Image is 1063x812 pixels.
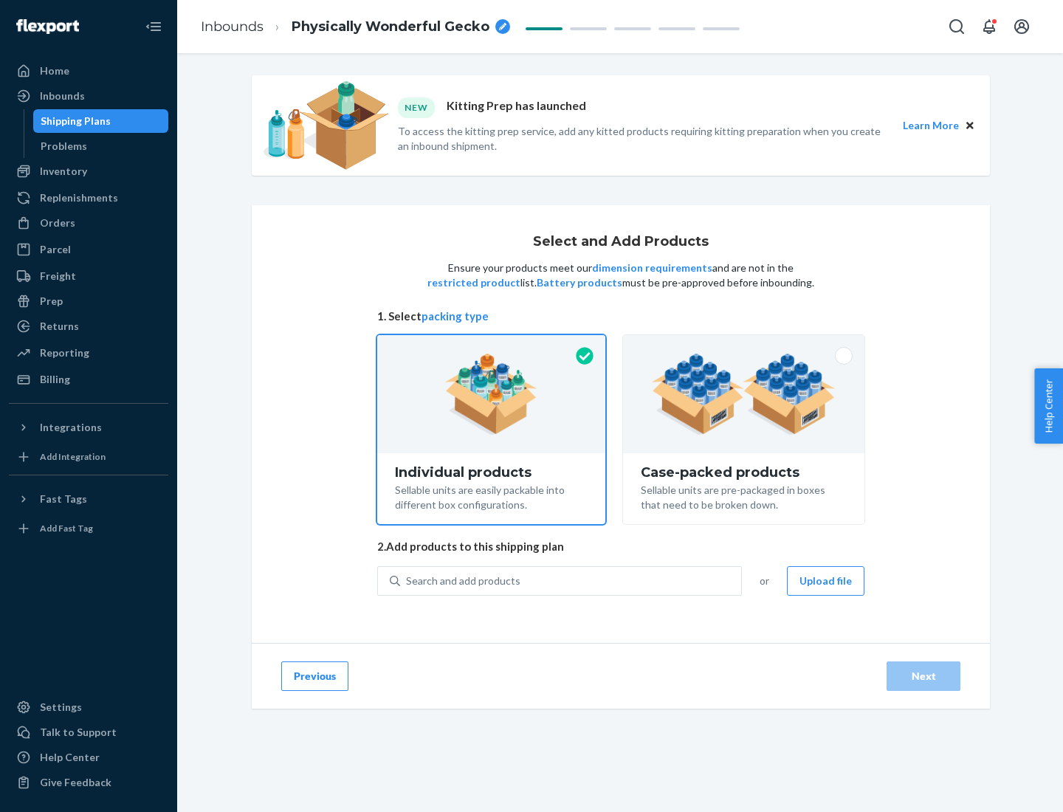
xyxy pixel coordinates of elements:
a: Shipping Plans [33,109,169,133]
p: Ensure your products meet our and are not in the list. must be pre-approved before inbounding. [426,261,816,290]
div: Shipping Plans [41,114,111,128]
div: Reporting [40,345,89,360]
a: Orders [9,211,168,235]
a: Talk to Support [9,720,168,744]
button: packing type [422,309,489,324]
div: Fast Tags [40,492,87,506]
div: Home [40,63,69,78]
img: individual-pack.facf35554cb0f1810c75b2bd6df2d64e.png [445,354,537,435]
div: NEW [398,97,435,117]
a: Freight [9,264,168,288]
img: case-pack.59cecea509d18c883b923b81aeac6d0b.png [652,354,836,435]
button: Open account menu [1007,12,1036,41]
button: Upload file [787,566,864,596]
button: Close Navigation [139,12,168,41]
div: Talk to Support [40,725,117,740]
div: Sellable units are easily packable into different box configurations. [395,480,588,512]
button: Integrations [9,416,168,439]
p: To access the kitting prep service, add any kitted products requiring kitting preparation when yo... [398,124,890,154]
div: Case-packed products [641,465,847,480]
div: Add Integration [40,450,106,463]
button: Battery products [537,275,622,290]
a: Problems [33,134,169,158]
a: Inbounds [9,84,168,108]
button: Learn More [903,117,959,134]
button: Previous [281,661,348,691]
div: Billing [40,372,70,387]
div: Replenishments [40,190,118,205]
a: Add Fast Tag [9,517,168,540]
div: Prep [40,294,63,309]
a: Add Integration [9,445,168,469]
div: Give Feedback [40,775,111,790]
a: Prep [9,289,168,313]
a: Returns [9,314,168,338]
a: Inbounds [201,18,264,35]
ol: breadcrumbs [189,5,522,49]
span: 1. Select [377,309,864,324]
a: Reporting [9,341,168,365]
div: Freight [40,269,76,283]
h1: Select and Add Products [533,235,709,250]
button: Open Search Box [942,12,971,41]
button: dimension requirements [592,261,712,275]
div: Individual products [395,465,588,480]
span: or [760,574,769,588]
span: Physically Wonderful Gecko [292,18,489,37]
a: Inventory [9,159,168,183]
div: Returns [40,319,79,334]
button: restricted product [427,275,520,290]
div: Orders [40,216,75,230]
div: Help Center [40,750,100,765]
div: Inbounds [40,89,85,103]
div: Sellable units are pre-packaged in boxes that need to be broken down. [641,480,847,512]
p: Kitting Prep has launched [447,97,586,117]
button: Help Center [1034,368,1063,444]
div: Add Fast Tag [40,522,93,534]
a: Home [9,59,168,83]
button: Give Feedback [9,771,168,794]
a: Billing [9,368,168,391]
button: Close [962,117,978,134]
a: Settings [9,695,168,719]
div: Integrations [40,420,102,435]
button: Open notifications [974,12,1004,41]
button: Next [887,661,960,691]
a: Parcel [9,238,168,261]
div: Search and add products [406,574,520,588]
div: Parcel [40,242,71,257]
div: Problems [41,139,87,154]
div: Next [899,669,948,684]
img: Flexport logo [16,19,79,34]
span: 2. Add products to this shipping plan [377,539,864,554]
a: Help Center [9,746,168,769]
a: Replenishments [9,186,168,210]
div: Settings [40,700,82,715]
button: Fast Tags [9,487,168,511]
div: Inventory [40,164,87,179]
